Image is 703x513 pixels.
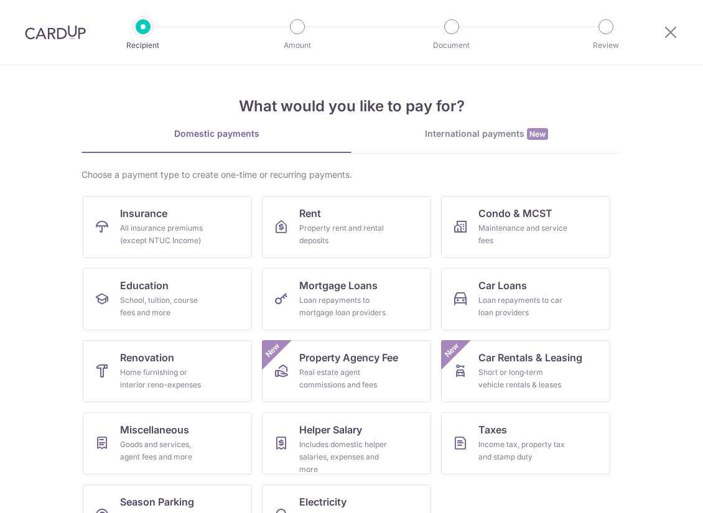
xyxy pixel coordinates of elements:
p: Recipient [97,39,189,52]
a: EducationSchool, tuition, course fees and more [83,268,252,330]
img: CardUp [25,25,86,40]
a: MiscellaneousGoods and services, agent fees and more [83,412,252,474]
span: Car Loans [478,278,527,293]
a: RentProperty rent and rental deposits [262,196,431,258]
a: Mortgage LoansLoan repayments to mortgage loan providers [262,268,431,330]
a: Helper SalaryIncludes domestic helper salaries, expenses and more [262,412,431,474]
a: TaxesIncome tax, property tax and stamp duty [441,412,610,474]
span: Car Rentals & Leasing [478,350,582,365]
div: Income tax, property tax and stamp duty [478,438,568,463]
span: Insurance [120,206,167,221]
div: Goods and services, agent fees and more [120,438,210,463]
span: Education [120,278,169,293]
div: Property rent and rental deposits [299,222,389,247]
div: Loan repayments to car loan providers [478,294,568,319]
span: New [442,340,462,361]
span: New [527,128,548,140]
p: Amount [251,39,343,52]
div: Includes domestic helper salaries, expenses and more [299,438,389,476]
div: Domestic payments [81,127,351,140]
span: Season Parking [120,494,194,509]
div: Real estate agent commissions and fees [299,366,389,391]
span: New [263,340,283,361]
div: International payments [351,127,622,141]
span: Miscellaneous [120,422,189,437]
span: Condo & MCST [478,206,552,221]
span: Property Agency Fee [299,350,398,365]
div: Maintenance and service fees [478,222,568,247]
div: Short or long‑term vehicle rentals & leases [478,366,568,391]
p: Document [406,39,498,52]
div: All insurance premiums (except NTUC Income) [120,222,210,247]
h4: What would you like to pay for? [81,95,622,118]
span: Rent [299,206,321,221]
div: Home furnishing or interior reno-expenses [120,366,210,391]
a: Car Rentals & LeasingShort or long‑term vehicle rentals & leasesNew [441,340,610,402]
span: Renovation [120,350,174,365]
a: InsuranceAll insurance premiums (except NTUC Income) [83,196,252,258]
div: Loan repayments to mortgage loan providers [299,294,389,319]
p: Review [560,39,652,52]
div: Choose a payment type to create one-time or recurring payments. [81,169,622,181]
a: Property Agency FeeReal estate agent commissions and feesNew [262,340,431,402]
span: Helper Salary [299,422,362,437]
div: School, tuition, course fees and more [120,294,210,319]
a: RenovationHome furnishing or interior reno-expenses [83,340,252,402]
a: Car LoansLoan repayments to car loan providers [441,268,610,330]
span: Taxes [478,422,507,437]
span: Mortgage Loans [299,278,378,293]
a: Condo & MCSTMaintenance and service fees [441,196,610,258]
span: Electricity [299,494,347,509]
